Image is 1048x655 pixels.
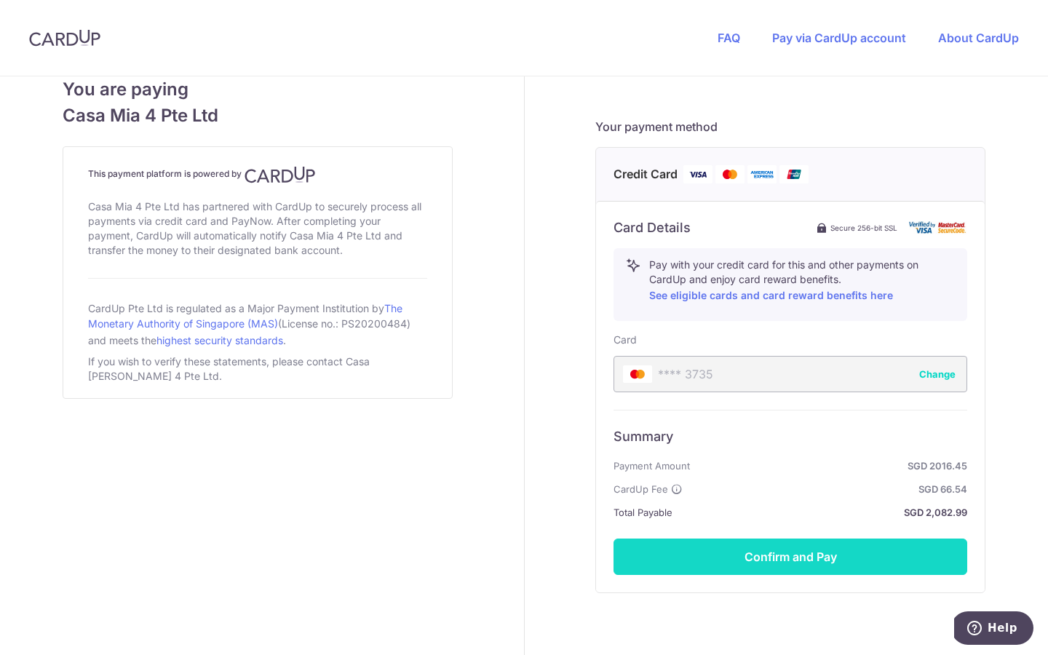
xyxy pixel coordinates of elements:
a: About CardUp [938,31,1019,45]
strong: SGD 2,082.99 [678,504,967,521]
img: American Express [747,165,777,183]
a: Pay via CardUp account [772,31,906,45]
span: You are paying [63,76,453,103]
button: Confirm and Pay [614,539,967,575]
h6: Card Details [614,219,691,237]
img: CardUp [29,29,100,47]
a: See eligible cards and card reward benefits here [649,289,893,301]
strong: SGD 2016.45 [696,457,967,475]
button: Change [919,367,956,381]
img: Mastercard [715,165,745,183]
img: Visa [683,165,712,183]
label: Card [614,333,637,347]
h4: This payment platform is powered by [88,166,427,183]
img: CardUp [245,166,316,183]
span: Credit Card [614,165,678,183]
a: highest security standards [156,334,283,346]
span: CardUp Fee [614,480,668,498]
img: card secure [909,221,967,234]
span: Casa Mia 4 Pte Ltd [63,103,453,129]
div: CardUp Pte Ltd is regulated as a Major Payment Institution by (License no.: PS20200484) and meets... [88,296,427,352]
strong: SGD 66.54 [688,480,967,498]
p: Pay with your credit card for this and other payments on CardUp and enjoy card reward benefits. [649,258,955,304]
a: FAQ [718,31,740,45]
span: Secure 256-bit SSL [830,222,897,234]
span: Total Payable [614,504,672,521]
div: Casa Mia 4 Pte Ltd has partnered with CardUp to securely process all payments via credit card and... [88,196,427,261]
h6: Summary [614,428,967,445]
img: Union Pay [779,165,809,183]
span: Payment Amount [614,457,690,475]
div: If you wish to verify these statements, please contact Casa [PERSON_NAME] 4 Pte Ltd. [88,352,427,386]
h5: Your payment method [595,118,985,135]
iframe: Opens a widget where you can find more information [954,611,1033,648]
